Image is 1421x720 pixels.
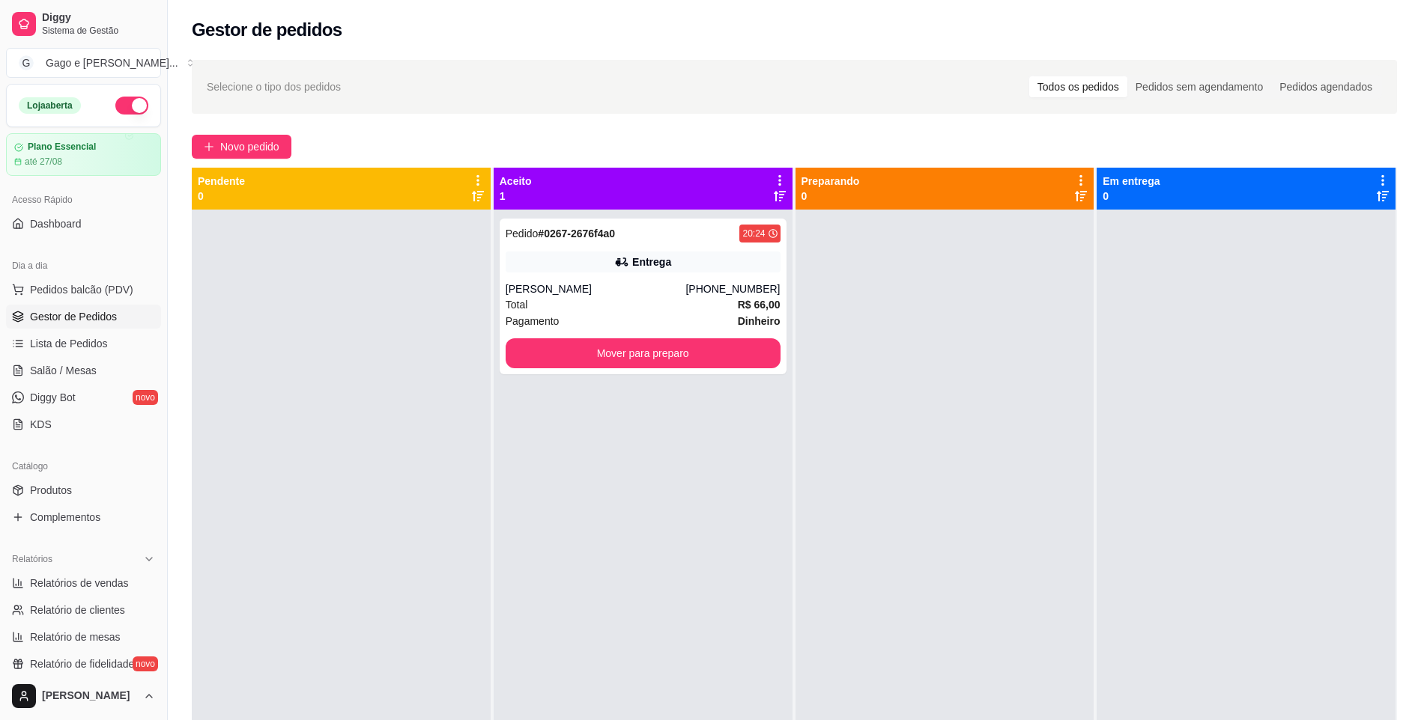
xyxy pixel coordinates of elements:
[6,478,161,502] a: Produtos
[30,336,108,351] span: Lista de Pedidos
[19,97,81,114] div: Loja aberta
[42,25,155,37] span: Sistema de Gestão
[6,625,161,649] a: Relatório de mesas
[1103,189,1160,204] p: 0
[685,281,780,296] div: [PHONE_NUMBER]
[30,656,134,671] span: Relatório de fidelidade
[6,6,161,42] a: DiggySistema de Gestão
[632,254,671,269] div: Entrega
[198,174,245,189] p: Pendente
[500,174,532,189] p: Aceito
[30,602,125,617] span: Relatório de clientes
[6,305,161,329] a: Gestor de Pedidos
[6,571,161,595] a: Relatórios de vendas
[115,97,148,115] button: Alterar Status
[6,454,161,478] div: Catálogo
[6,278,161,302] button: Pedidos balcão (PDV)
[506,313,560,329] span: Pagamento
[6,598,161,622] a: Relatório de clientes
[30,390,76,405] span: Diggy Bot
[742,228,765,240] div: 20:24
[1029,76,1127,97] div: Todos os pedidos
[30,282,133,297] span: Pedidos balcão (PDV)
[738,299,781,311] strong: R$ 66,00
[30,417,52,432] span: KDS
[506,228,539,240] span: Pedido
[28,141,96,153] article: Plano Essencial
[6,359,161,382] a: Salão / Mesas
[506,281,686,296] div: [PERSON_NAME]
[30,309,117,324] span: Gestor de Pedidos
[30,483,72,498] span: Produtos
[6,133,161,176] a: Plano Essencialaté 27/08
[46,55,178,70] div: Gago e [PERSON_NAME] ...
[220,138,279,155] span: Novo pedido
[30,216,82,231] span: Dashboard
[802,189,860,204] p: 0
[6,212,161,236] a: Dashboard
[25,156,62,168] article: até 27/08
[42,689,137,703] span: [PERSON_NAME]
[6,188,161,212] div: Acesso Rápido
[30,363,97,378] span: Salão / Mesas
[198,189,245,204] p: 0
[538,228,615,240] strong: # 0267-2676f4a0
[1271,76,1381,97] div: Pedidos agendados
[6,48,161,78] button: Select a team
[19,55,34,70] span: G
[500,189,532,204] p: 1
[738,315,781,327] strong: Dinheiro
[1103,174,1160,189] p: Em entrega
[506,338,781,368] button: Mover para preparo
[6,385,161,409] a: Diggy Botnovo
[30,510,100,525] span: Complementos
[30,629,121,644] span: Relatório de mesas
[42,11,155,25] span: Diggy
[6,652,161,676] a: Relatório de fidelidadenovo
[6,332,161,356] a: Lista de Pedidos
[207,79,341,95] span: Selecione o tipo dos pedidos
[12,553,52,565] span: Relatórios
[204,141,214,152] span: plus
[192,135,291,159] button: Novo pedido
[6,505,161,529] a: Complementos
[6,412,161,436] a: KDS
[30,576,129,591] span: Relatórios de vendas
[192,18,342,42] h2: Gestor de pedidos
[506,296,528,313] span: Total
[6,254,161,278] div: Dia a dia
[1127,76,1271,97] div: Pedidos sem agendamento
[6,678,161,714] button: [PERSON_NAME]
[802,174,860,189] p: Preparando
